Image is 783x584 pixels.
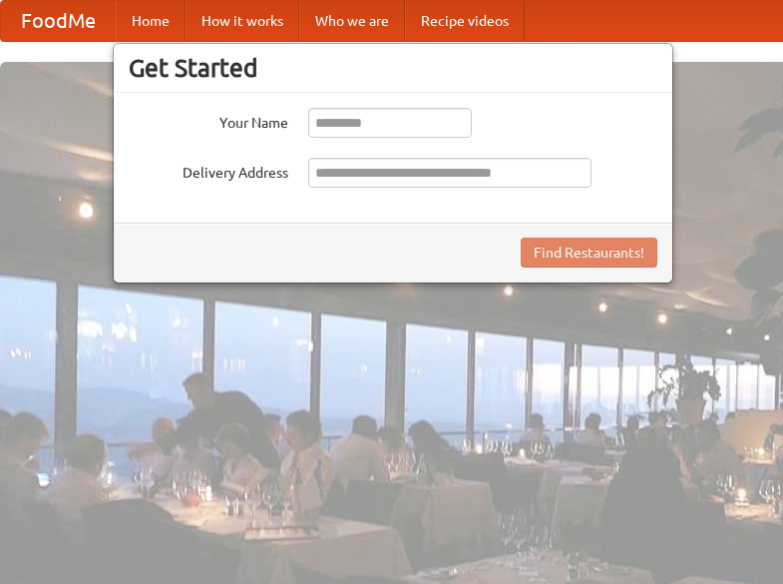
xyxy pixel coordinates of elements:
[299,1,405,41] a: Who we are
[521,238,657,268] button: Find Restaurants!
[129,53,657,83] h3: Get Started
[405,1,525,41] a: Recipe videos
[186,1,299,41] a: How it works
[129,158,288,183] label: Delivery Address
[116,1,186,41] a: Home
[1,1,116,41] a: FoodMe
[129,108,288,133] label: Your Name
